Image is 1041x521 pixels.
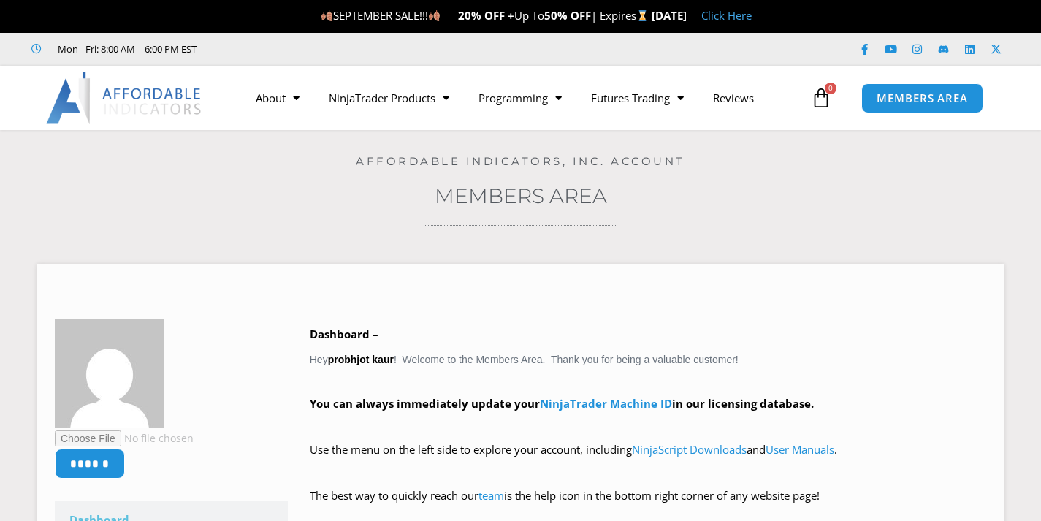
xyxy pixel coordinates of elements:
[576,81,698,115] a: Futures Trading
[321,8,652,23] span: SEPTEMBER SALE!!! Up To | Expires
[46,72,203,124] img: LogoAI | Affordable Indicators – NinjaTrader
[328,354,394,365] strong: probhjot kaur
[632,442,747,457] a: NinjaScript Downloads
[701,8,752,23] a: Click Here
[54,40,197,58] span: Mon - Fri: 8:00 AM – 6:00 PM EST
[55,319,164,428] img: f68d18f8e7d2057390cf6adf22a4c57e83bc234593114621218fa0003d504e2a
[464,81,576,115] a: Programming
[478,488,504,503] a: team
[241,81,314,115] a: About
[698,81,769,115] a: Reviews
[540,396,672,411] a: NinjaTrader Machine ID
[544,8,591,23] strong: 50% OFF
[310,396,814,411] strong: You can always immediately update your in our licensing database.
[877,93,968,104] span: MEMBERS AREA
[789,77,853,119] a: 0
[637,10,648,21] img: ⌛
[241,81,807,115] nav: Menu
[429,10,440,21] img: 🍂
[310,440,986,481] p: Use the menu on the left side to explore your account, including and .
[356,154,685,168] a: Affordable Indicators, Inc. Account
[458,8,514,23] strong: 20% OFF +
[217,42,436,56] iframe: Customer reviews powered by Trustpilot
[652,8,687,23] strong: [DATE]
[825,83,836,94] span: 0
[861,83,983,113] a: MEMBERS AREA
[435,183,607,208] a: Members Area
[766,442,834,457] a: User Manuals
[314,81,464,115] a: NinjaTrader Products
[310,327,378,341] b: Dashboard –
[321,10,332,21] img: 🍂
